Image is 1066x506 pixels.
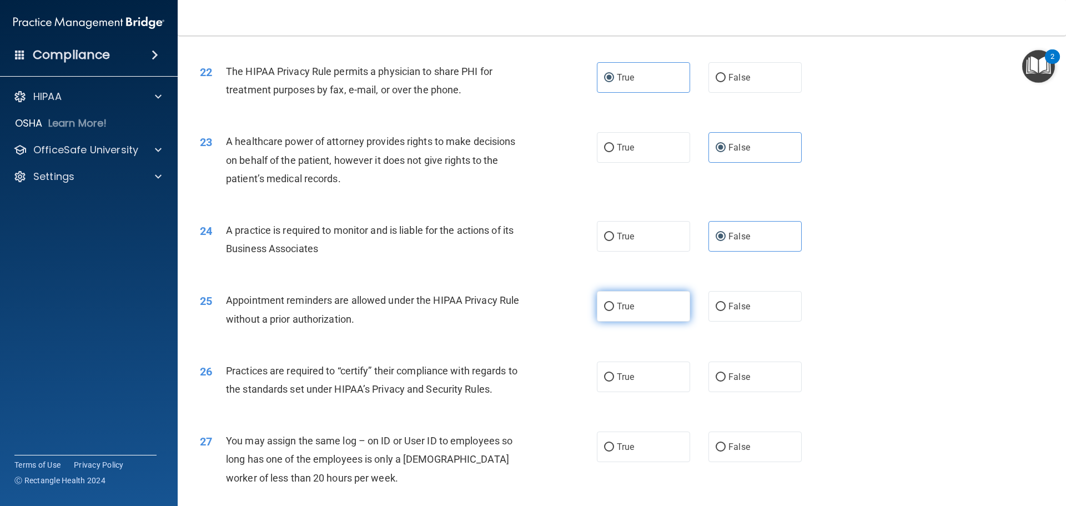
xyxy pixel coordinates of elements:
span: 26 [200,365,212,378]
input: True [604,233,614,241]
p: OSHA [15,117,43,130]
span: True [617,231,634,242]
div: 2 [1050,57,1054,71]
span: 27 [200,435,212,448]
span: 23 [200,136,212,149]
input: True [604,373,614,382]
span: Practices are required to “certify” their compliance with regards to the standards set under HIPA... [226,365,517,395]
span: True [617,142,634,153]
span: 25 [200,294,212,308]
p: Settings [33,170,74,183]
input: False [716,233,726,241]
button: Open Resource Center, 2 new notifications [1022,50,1055,83]
span: False [728,142,750,153]
input: False [716,443,726,452]
span: Appointment reminders are allowed under the HIPAA Privacy Rule without a prior authorization. [226,294,519,324]
span: 24 [200,224,212,238]
span: False [728,301,750,312]
input: True [604,74,614,82]
span: True [617,301,634,312]
span: False [728,72,750,83]
span: A healthcare power of attorney provides rights to make decisions on behalf of the patient, howeve... [226,136,515,184]
a: Privacy Policy [74,459,124,470]
span: You may assign the same log – on ID or User ID to employees so long has one of the employees is o... [226,435,512,483]
span: False [728,372,750,382]
span: False [728,442,750,452]
input: True [604,144,614,152]
a: Terms of Use [14,459,61,470]
input: False [716,303,726,311]
span: Ⓒ Rectangle Health 2024 [14,475,105,486]
p: HIPAA [33,90,62,103]
p: Learn More! [48,117,107,130]
a: HIPAA [13,90,162,103]
input: False [716,373,726,382]
h4: Compliance [33,47,110,63]
span: False [728,231,750,242]
span: The HIPAA Privacy Rule permits a physician to share PHI for treatment purposes by fax, e-mail, or... [226,66,492,96]
input: True [604,443,614,452]
span: 22 [200,66,212,79]
img: PMB logo [13,12,164,34]
input: True [604,303,614,311]
a: Settings [13,170,162,183]
span: True [617,442,634,452]
span: A practice is required to monitor and is liable for the actions of its Business Associates [226,224,514,254]
input: False [716,74,726,82]
a: OfficeSafe University [13,143,162,157]
p: OfficeSafe University [33,143,138,157]
span: True [617,372,634,382]
span: True [617,72,634,83]
input: False [716,144,726,152]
